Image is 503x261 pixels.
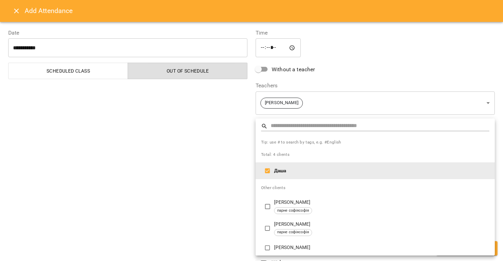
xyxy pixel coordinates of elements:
[274,199,489,206] p: [PERSON_NAME]
[261,139,489,146] span: Tip: use # to search by tags, e.g. #English
[274,244,489,251] p: [PERSON_NAME]
[261,185,285,190] span: Other clients
[274,221,489,228] p: [PERSON_NAME]
[274,167,489,174] p: Даша
[274,208,312,214] span: парне софіясофія
[274,229,312,235] span: парне софіясофія
[261,152,289,157] span: Total: 4 clients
